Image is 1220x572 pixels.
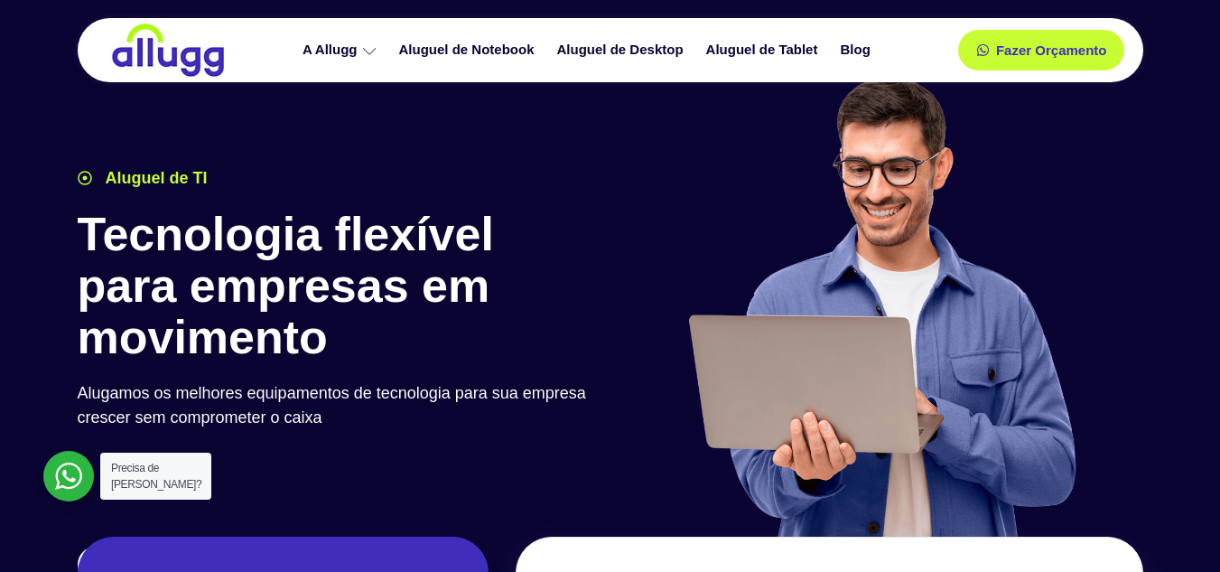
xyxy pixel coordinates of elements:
[111,462,201,491] span: Precisa de [PERSON_NAME]?
[78,209,601,364] h1: Tecnologia flexível para empresas em movimento
[109,23,227,78] img: locação de TI é Allugg
[78,381,601,430] p: Alugamos os melhores equipamentos de tecnologia para sua empresa crescer sem comprometer o caixa
[548,34,697,66] a: Aluguel de Desktop
[996,43,1107,57] span: Fazer Orçamento
[390,34,548,66] a: Aluguel de Notebook
[831,34,883,66] a: Blog
[682,76,1080,537] img: aluguel de ti para startups
[697,34,832,66] a: Aluguel de Tablet
[101,166,208,191] span: Aluguel de TI
[958,30,1125,70] a: Fazer Orçamento
[293,34,390,66] a: A Allugg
